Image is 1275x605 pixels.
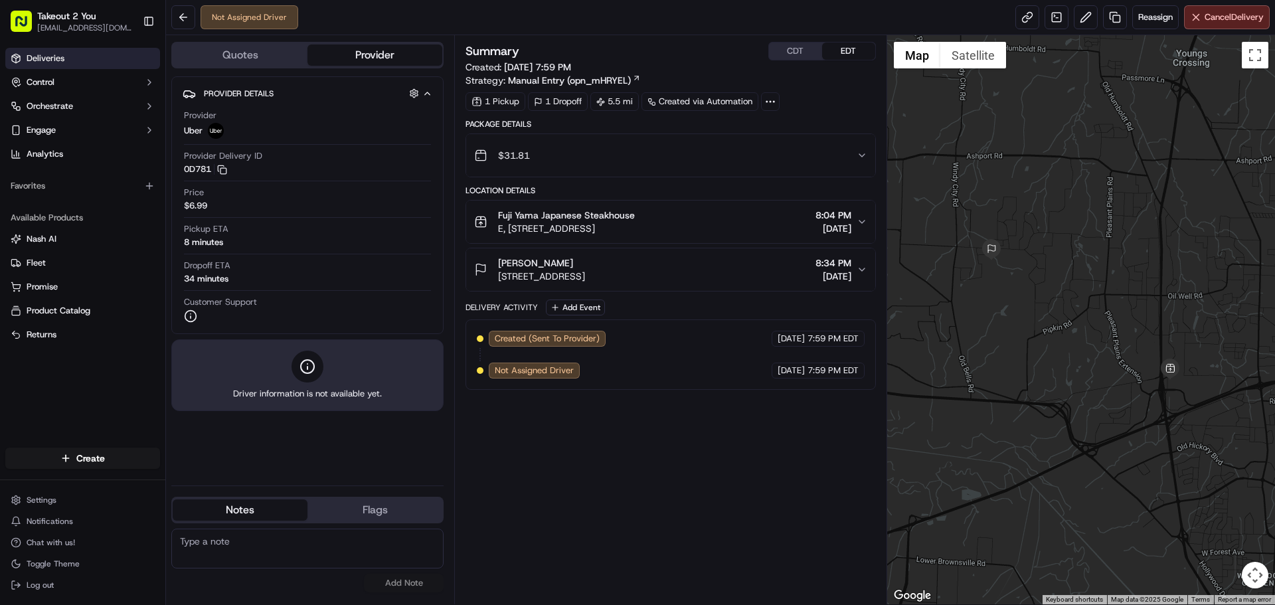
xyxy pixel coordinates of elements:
[13,13,40,40] img: Nash
[1111,596,1183,603] span: Map data ©2025 Google
[590,92,639,111] div: 5.5 mi
[118,242,145,252] span: [DATE]
[307,44,442,66] button: Provider
[498,256,573,270] span: [PERSON_NAME]
[13,127,37,151] img: 1736555255976-a54dd68f-1ca7-489b-9aae-adbdc363a1c4
[5,448,160,469] button: Create
[27,329,56,341] span: Returns
[466,185,875,196] div: Location Details
[5,175,160,197] div: Favorites
[112,298,123,309] div: 💻
[184,110,216,122] span: Provider
[76,452,105,465] span: Create
[5,72,160,93] button: Control
[5,512,160,531] button: Notifications
[641,92,758,111] a: Created via Automation
[1205,11,1264,23] span: Cancel Delivery
[466,45,519,57] h3: Summary
[508,74,631,87] span: Manual Entry (opn_mHRYEL)
[815,222,851,235] span: [DATE]
[27,242,37,253] img: 1736555255976-a54dd68f-1ca7-489b-9aae-adbdc363a1c4
[110,242,115,252] span: •
[498,270,585,283] span: [STREET_ADDRESS]
[498,209,635,222] span: Fuji Yama Japanese Steakhouse
[466,134,875,177] button: $31.81
[815,209,851,222] span: 8:04 PM
[27,281,58,293] span: Promise
[5,120,160,141] button: Engage
[1046,595,1103,604] button: Keyboard shortcuts
[27,52,64,64] span: Deliveries
[41,242,108,252] span: [PERSON_NAME]
[184,273,228,285] div: 34 minutes
[5,5,137,37] button: Takeout 2 You[EMAIL_ADDRESS][DOMAIN_NAME]
[206,170,242,186] button: See all
[44,206,48,216] span: •
[184,296,257,308] span: Customer Support
[27,559,80,569] span: Toggle Theme
[528,92,588,111] div: 1 Dropoff
[37,23,132,33] button: [EMAIL_ADDRESS][DOMAIN_NAME]
[27,580,54,590] span: Log out
[891,587,934,604] a: Open this area in Google Maps (opens a new window)
[546,300,605,315] button: Add Event
[94,329,161,339] a: Powered byPylon
[815,256,851,270] span: 8:34 PM
[498,149,530,162] span: $31.81
[126,297,213,310] span: API Documentation
[184,150,262,162] span: Provider Delivery ID
[894,42,940,68] button: Show street map
[183,82,432,104] button: Provider Details
[807,365,859,377] span: 7:59 PM EDT
[5,207,160,228] div: Available Products
[60,127,218,140] div: Start new chat
[466,201,875,243] button: Fuji Yama Japanese SteakhouseE, [STREET_ADDRESS]8:04 PM[DATE]
[498,222,635,235] span: E, [STREET_ADDRESS]
[5,576,160,594] button: Log out
[5,228,160,250] button: Nash AI
[5,555,160,573] button: Toggle Theme
[13,298,24,309] div: 📗
[27,148,63,160] span: Analytics
[184,236,223,248] div: 8 minutes
[226,131,242,147] button: Start new chat
[132,329,161,339] span: Pylon
[27,233,56,245] span: Nash AI
[5,491,160,509] button: Settings
[5,300,160,321] button: Product Catalog
[504,61,571,73] span: [DATE] 7:59 PM
[27,537,75,548] span: Chat with us!
[5,533,160,552] button: Chat with us!
[466,248,875,291] button: [PERSON_NAME][STREET_ADDRESS]8:34 PM[DATE]
[5,324,160,345] button: Returns
[466,119,875,130] div: Package Details
[495,365,574,377] span: Not Assigned Driver
[1218,596,1271,603] a: Report a map error
[27,495,56,505] span: Settings
[27,305,90,317] span: Product Catalog
[35,86,239,100] input: Got a question? Start typing here...
[940,42,1006,68] button: Show satellite imagery
[508,74,641,87] a: Manual Entry (opn_mHRYEL)
[51,206,78,216] span: [DATE]
[27,76,54,88] span: Control
[778,365,805,377] span: [DATE]
[1242,42,1268,68] button: Toggle fullscreen view
[184,200,207,212] span: $6.99
[11,281,155,293] a: Promise
[466,74,641,87] div: Strategy:
[5,143,160,165] a: Analytics
[5,252,160,274] button: Fleet
[11,329,155,341] a: Returns
[466,60,571,74] span: Created:
[1184,5,1270,29] button: CancelDelivery
[891,587,934,604] img: Google
[822,43,875,60] button: EDT
[815,270,851,283] span: [DATE]
[204,88,274,99] span: Provider Details
[778,333,805,345] span: [DATE]
[807,333,859,345] span: 7:59 PM EDT
[28,127,52,151] img: 5e9a9d7314ff4150bce227a61376b483.jpg
[27,297,102,310] span: Knowledge Base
